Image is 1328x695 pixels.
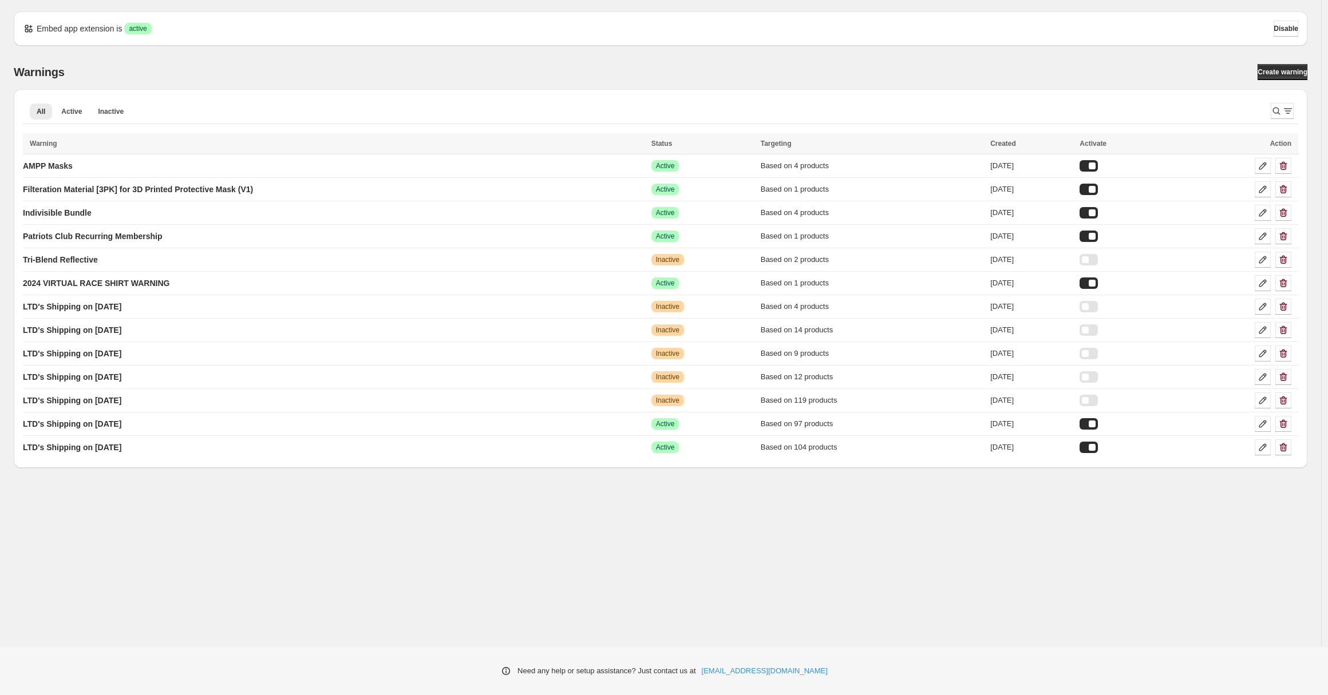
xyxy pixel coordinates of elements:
span: Active [656,443,675,452]
div: Based on 4 products [761,207,983,219]
a: LTD's Shipping on [DATE] [23,321,121,339]
span: Active [656,185,675,194]
span: Inactive [656,396,679,405]
div: Based on 4 products [761,160,983,172]
div: [DATE] [990,324,1073,336]
div: Based on 1 products [761,184,983,195]
span: Activate [1080,140,1106,148]
span: Inactive [98,107,124,116]
p: Tri-Blend Reflective [23,254,98,265]
div: Based on 1 products [761,277,983,289]
a: Filteration Material [3PK] for 3D Printed Protective Mask (V1) [23,180,253,198]
h2: Warnings [14,65,65,79]
span: Inactive [656,255,679,264]
div: [DATE] [990,418,1073,430]
div: Based on 9 products [761,348,983,359]
p: 2024 VIRTUAL RACE SHIRT WARNING [23,277,169,289]
span: Active [656,279,675,288]
a: LTD's Shipping on [DATE] [23,415,121,433]
a: Tri-Blend Reflective [23,251,98,269]
div: [DATE] [990,442,1073,453]
div: [DATE] [990,231,1073,242]
a: 2024 VIRTUAL RACE SHIRT WARNING [23,274,169,292]
p: LTD's Shipping on [DATE] [23,348,121,359]
p: LTD's Shipping on [DATE] [23,371,121,383]
a: LTD's Shipping on [DATE] [23,368,121,386]
span: Disable [1274,24,1298,33]
span: Inactive [656,325,679,335]
div: [DATE] [990,184,1073,195]
div: Based on 119 products [761,395,983,406]
p: Indivisible Bundle [23,207,92,219]
div: [DATE] [990,254,1073,265]
p: LTD's Shipping on [DATE] [23,301,121,312]
span: Inactive [656,372,679,382]
span: Targeting [761,140,792,148]
span: active [129,24,147,33]
span: Created [990,140,1016,148]
div: Based on 4 products [761,301,983,312]
span: Inactive [656,349,679,358]
div: Based on 97 products [761,418,983,430]
p: Patriots Club Recurring Membership [23,231,162,242]
div: [DATE] [990,348,1073,359]
span: Active [656,419,675,428]
span: Active [656,161,675,170]
span: Create warning [1258,67,1307,77]
button: Disable [1274,21,1298,37]
span: Active [61,107,82,116]
a: LTD's Shipping on [DATE] [23,344,121,363]
div: [DATE] [990,301,1073,312]
div: [DATE] [990,160,1073,172]
span: Inactive [656,302,679,311]
a: Create warning [1258,64,1307,80]
div: [DATE] [990,395,1073,406]
span: Active [656,232,675,241]
a: LTD's Shipping on [DATE] [23,391,121,410]
div: Based on 12 products [761,371,983,383]
p: AMPP Masks [23,160,73,172]
span: Status [651,140,673,148]
span: All [37,107,45,116]
p: LTD's Shipping on [DATE] [23,442,121,453]
p: Filteration Material [3PK] for 3D Printed Protective Mask (V1) [23,184,253,195]
div: Based on 2 products [761,254,983,265]
a: LTD's Shipping on [DATE] [23,297,121,316]
span: Warning [30,140,57,148]
a: AMPP Masks [23,157,73,175]
div: Based on 104 products [761,442,983,453]
a: Patriots Club Recurring Membership [23,227,162,245]
div: [DATE] [990,277,1073,289]
span: Action [1270,140,1291,148]
span: Active [656,208,675,217]
p: Embed app extension is [37,23,122,34]
a: Indivisible Bundle [23,204,92,222]
p: LTD's Shipping on [DATE] [23,324,121,336]
div: [DATE] [990,371,1073,383]
div: Based on 1 products [761,231,983,242]
p: LTD's Shipping on [DATE] [23,395,121,406]
a: LTD's Shipping on [DATE] [23,438,121,456]
a: [EMAIL_ADDRESS][DOMAIN_NAME] [702,665,828,677]
div: Based on 14 products [761,324,983,336]
div: [DATE] [990,207,1073,219]
button: Search and filter results [1271,103,1294,119]
p: LTD's Shipping on [DATE] [23,418,121,430]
